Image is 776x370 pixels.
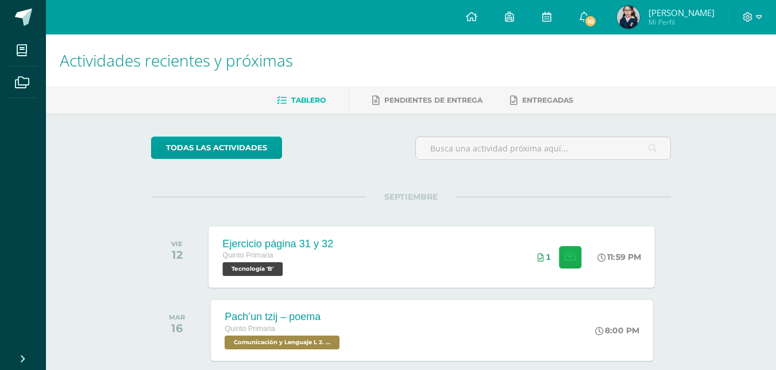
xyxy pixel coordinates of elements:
span: [PERSON_NAME] [648,7,715,18]
a: Pendientes de entrega [372,91,482,110]
div: Archivos entregados [538,252,551,262]
div: VIE [171,240,183,248]
a: Tablero [277,91,326,110]
span: 1 [546,252,551,262]
span: Entregadas [522,96,573,104]
span: Quinto Primaria [223,251,273,259]
span: Comunicación y Lenguaje L 2. Segundo Idioma 'B' [225,336,339,349]
div: Pach’un tzij – poema [225,311,342,323]
img: 9635b4ebb8ef95dbdac84ba2c608ad30.png [617,6,640,29]
div: 12 [171,248,183,262]
span: SEPTIEMBRE [366,192,456,202]
span: Tablero [291,96,326,104]
div: 16 [169,321,185,335]
span: Mi Perfil [648,17,715,27]
span: Tecnología 'B' [223,262,283,276]
a: todas las Actividades [151,137,282,159]
div: Ejercicio página 31 y 32 [223,237,334,250]
div: 11:59 PM [598,252,642,262]
span: Pendientes de entrega [384,96,482,104]
a: Entregadas [510,91,573,110]
span: Quinto Primaria [225,325,275,333]
input: Busca una actividad próxima aquí... [416,137,670,159]
span: 10 [584,15,597,28]
span: Actividades recientes y próximas [60,49,293,71]
div: 8:00 PM [595,325,639,336]
div: MAR [169,313,185,321]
